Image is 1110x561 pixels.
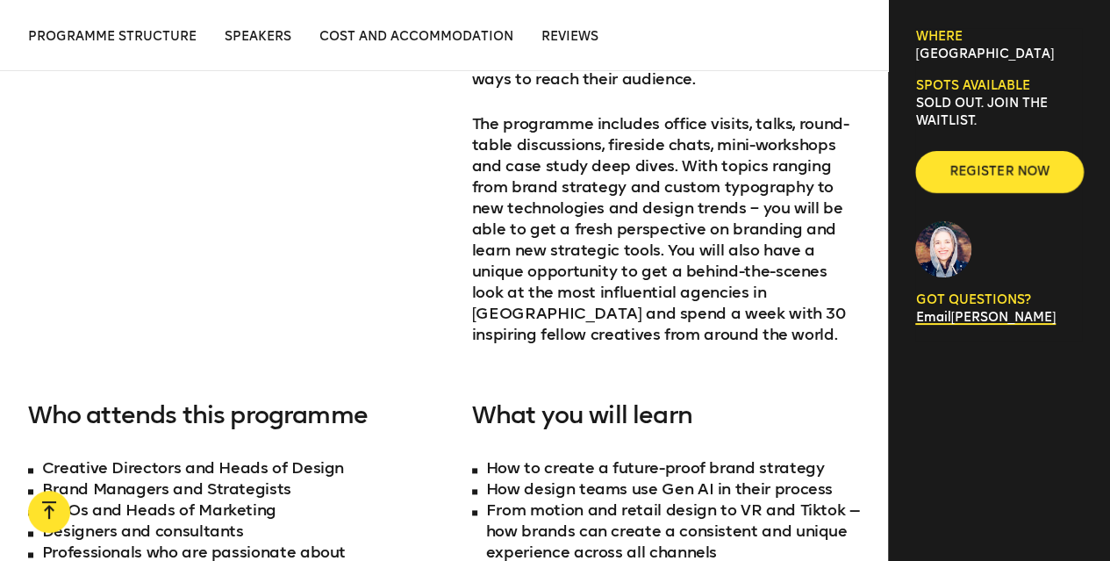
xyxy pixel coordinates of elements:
[472,113,861,345] p: The programme includes office visits, talks, round-table discussions, fireside chats, mini-worksh...
[28,500,417,521] li: CMOs and Heads of Marketing
[915,28,1082,46] h6: Where
[915,151,1084,193] button: Register now
[28,401,417,429] h3: Who attends this programme
[28,478,417,500] li: Brand Managers and Strategists
[541,29,598,44] span: Reviews
[915,291,1082,309] p: GOT QUESTIONS?
[472,478,861,500] li: How design teams use Gen AI in their process
[915,77,1082,95] h6: Spots available
[225,29,291,44] span: Speakers
[943,163,1056,181] span: Register now
[915,310,1056,325] a: Email[PERSON_NAME]
[28,29,197,44] span: Programme Structure
[915,95,1082,130] p: SOLD OUT. Join the waitlist.
[319,29,513,44] span: Cost and Accommodation
[472,401,861,429] h3: What you will learn
[472,457,861,478] li: How to create a future-proof brand strategy
[28,521,417,542] li: Designers and consultants
[28,457,417,478] li: Creative Directors and Heads of Design
[915,46,1082,63] p: [GEOGRAPHIC_DATA]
